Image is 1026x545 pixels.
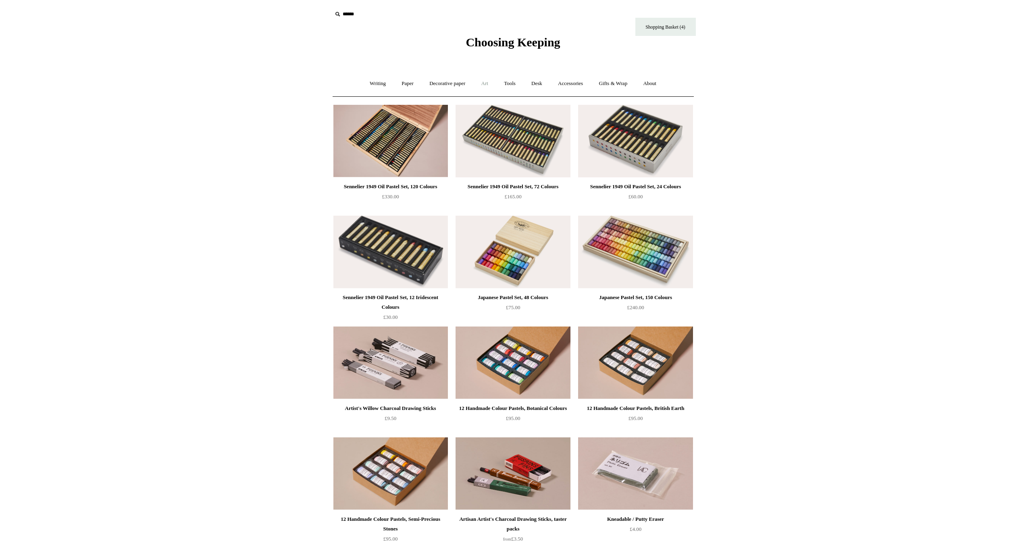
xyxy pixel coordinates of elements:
[335,404,446,413] div: Artist's Willow Charcoal Drawing Sticks
[335,293,446,312] div: Sennelier 1949 Oil Pastel Set, 12 Iridescent Colours
[630,526,641,532] span: £4.00
[578,327,693,399] img: 12 Handmade Colour Pastels, British Earth
[506,415,520,421] span: £95.00
[466,42,560,48] a: Choosing Keeping
[333,105,448,177] img: Sennelier 1949 Oil Pastel Set, 120 Colours
[333,404,448,437] a: Artist's Willow Charcoal Drawing Sticks £9.50
[456,437,570,510] a: Artisan Artist's Charcoal Drawing Sticks, taster packs Artisan Artist's Charcoal Drawing Sticks, ...
[504,193,521,200] span: £165.00
[333,182,448,215] a: Sennelier 1949 Oil Pastel Set, 120 Colours £330.00
[580,514,691,524] div: Kneadable / Putty Eraser
[636,73,664,94] a: About
[456,327,570,399] img: 12 Handmade Colour Pastels, Botanical Colours
[578,105,693,177] img: Sennelier 1949 Oil Pastel Set, 24 Colours
[551,73,590,94] a: Accessories
[456,216,570,288] img: Japanese Pastel Set, 48 Colours
[506,304,520,310] span: £75.00
[333,293,448,326] a: Sennelier 1949 Oil Pastel Set, 12 Iridescent Colours £30.00
[456,216,570,288] a: Japanese Pastel Set, 48 Colours Japanese Pastel Set, 48 Colours
[627,304,644,310] span: £240.00
[335,514,446,534] div: 12 Handmade Colour Pastels, Semi-Precious Stones
[578,404,693,437] a: 12 Handmade Colour Pastels, British Earth £95.00
[580,404,691,413] div: 12 Handmade Colour Pastels, British Earth
[362,73,393,94] a: Writing
[591,73,635,94] a: Gifts & Wrap
[333,327,448,399] a: Artist's Willow Charcoal Drawing Sticks Artist's Willow Charcoal Drawing Sticks
[456,105,570,177] img: Sennelier 1949 Oil Pastel Set, 72 Colours
[458,514,568,534] div: Artisan Artist's Charcoal Drawing Sticks, taster packs
[333,216,448,288] a: Sennelier 1949 Oil Pastel Set, 12 Iridescent Colours Sennelier 1949 Oil Pastel Set, 12 Iridescent...
[466,35,560,49] span: Choosing Keeping
[394,73,421,94] a: Paper
[456,437,570,510] img: Artisan Artist's Charcoal Drawing Sticks, taster packs
[383,314,398,320] span: £30.00
[578,293,693,326] a: Japanese Pastel Set, 150 Colours £240.00
[578,182,693,215] a: Sennelier 1949 Oil Pastel Set, 24 Colours £60.00
[333,105,448,177] a: Sennelier 1949 Oil Pastel Set, 120 Colours Sennelier 1949 Oil Pastel Set, 120 Colours
[385,415,396,421] span: £9.50
[456,182,570,215] a: Sennelier 1949 Oil Pastel Set, 72 Colours £165.00
[578,437,693,510] img: Kneadable / Putty Eraser
[333,437,448,510] a: 12 Handmade Colour Pastels, Semi-Precious Stones 12 Handmade Colour Pastels, Semi-Precious Stones
[497,73,523,94] a: Tools
[578,216,693,288] a: Japanese Pastel Set, 150 Colours Japanese Pastel Set, 150 Colours
[456,293,570,326] a: Japanese Pastel Set, 48 Colours £75.00
[474,73,495,94] a: Art
[383,536,398,542] span: £95.00
[629,415,643,421] span: £95.00
[456,105,570,177] a: Sennelier 1949 Oil Pastel Set, 72 Colours Sennelier 1949 Oil Pastel Set, 72 Colours
[578,105,693,177] a: Sennelier 1949 Oil Pastel Set, 24 Colours Sennelier 1949 Oil Pastel Set, 24 Colours
[503,537,511,541] span: from
[524,73,549,94] a: Desk
[458,182,568,191] div: Sennelier 1949 Oil Pastel Set, 72 Colours
[333,216,448,288] img: Sennelier 1949 Oil Pastel Set, 12 Iridescent Colours
[333,327,448,399] img: Artist's Willow Charcoal Drawing Sticks
[580,293,691,302] div: Japanese Pastel Set, 150 Colours
[580,182,691,191] div: Sennelier 1949 Oil Pastel Set, 24 Colours
[333,437,448,510] img: 12 Handmade Colour Pastels, Semi-Precious Stones
[382,193,399,200] span: £330.00
[456,404,570,437] a: 12 Handmade Colour Pastels, Botanical Colours £95.00
[458,404,568,413] div: 12 Handmade Colour Pastels, Botanical Colours
[458,293,568,302] div: Japanese Pastel Set, 48 Colours
[456,327,570,399] a: 12 Handmade Colour Pastels, Botanical Colours Close up of the pastels to better showcase colours
[503,536,523,542] span: £3.50
[422,73,472,94] a: Decorative paper
[635,18,696,36] a: Shopping Basket (4)
[629,193,643,200] span: £60.00
[335,182,446,191] div: Sennelier 1949 Oil Pastel Set, 120 Colours
[578,216,693,288] img: Japanese Pastel Set, 150 Colours
[578,437,693,510] a: Kneadable / Putty Eraser Kneadable / Putty Eraser
[578,327,693,399] a: 12 Handmade Colour Pastels, British Earth 12 Handmade Colour Pastels, British Earth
